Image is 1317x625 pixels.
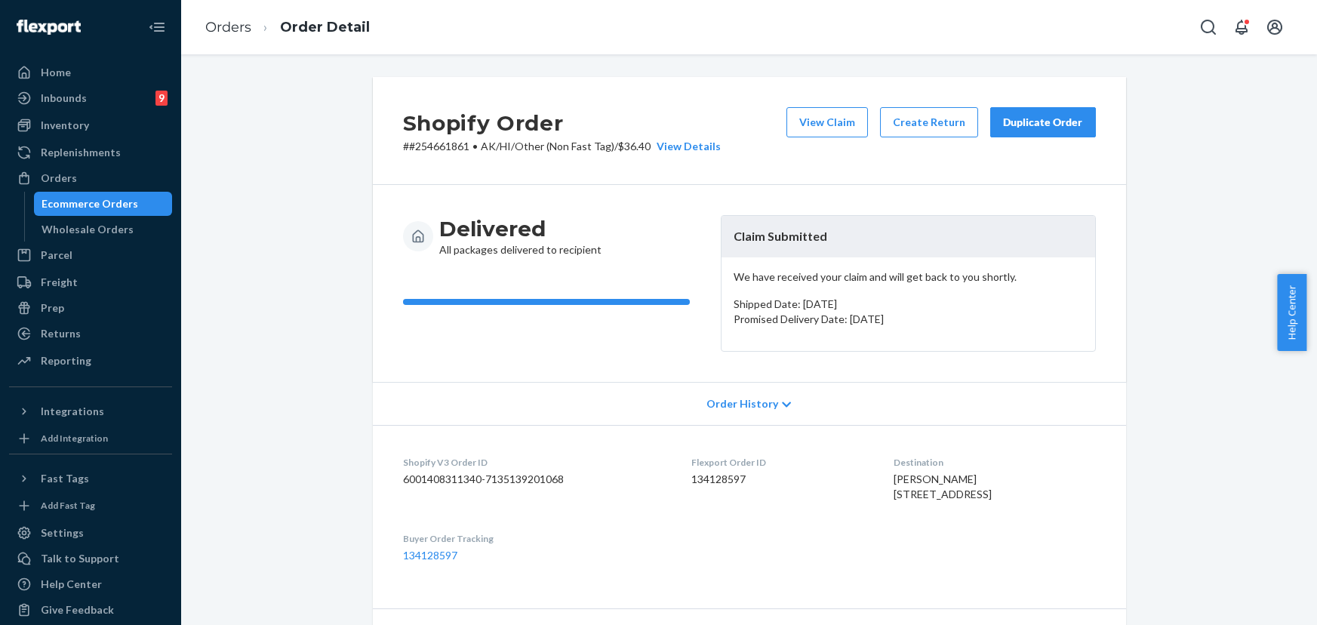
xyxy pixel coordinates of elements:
a: Order Detail [280,19,370,35]
button: Open account menu [1260,12,1290,42]
dd: 134128597 [691,472,869,487]
div: Inbounds [41,91,87,106]
div: Freight [41,275,78,290]
div: Home [41,65,71,80]
a: Freight [9,270,172,294]
div: Help Center [41,577,102,592]
a: Inventory [9,113,172,137]
div: Duplicate Order [1003,115,1083,130]
dd: 6001408311340-7135139201068 [403,472,667,487]
div: Returns [41,326,81,341]
a: Wholesale Orders [34,217,173,242]
button: Help Center [1277,274,1306,351]
div: Reporting [41,353,91,368]
a: Replenishments [9,140,172,165]
div: All packages delivered to recipient [439,215,602,257]
h2: Shopify Order [403,107,721,139]
h3: Delivered [439,215,602,242]
dt: Flexport Order ID [691,456,869,469]
p: # #254661861 / $36.40 [403,139,721,154]
p: Promised Delivery Date: [DATE] [734,312,1083,327]
a: Reporting [9,349,172,373]
div: Inventory [41,118,89,133]
button: Open notifications [1226,12,1257,42]
button: Create Return [880,107,978,137]
div: Fast Tags [41,471,89,486]
div: Add Integration [41,432,108,445]
div: Wholesale Orders [42,222,134,237]
dt: Shopify V3 Order ID [403,456,667,469]
a: Inbounds9 [9,86,172,110]
button: Give Feedback [9,598,172,622]
div: Settings [41,525,84,540]
div: Integrations [41,404,104,419]
button: Fast Tags [9,466,172,491]
button: View Claim [786,107,868,137]
div: Prep [41,300,64,316]
button: View Details [651,139,721,154]
p: We have received your claim and will get back to you shortly. [734,269,1083,285]
dt: Buyer Order Tracking [403,532,667,545]
img: Flexport logo [17,20,81,35]
div: Parcel [41,248,72,263]
p: Shipped Date: [DATE] [734,297,1083,312]
a: Orders [205,19,251,35]
span: AK/HI/Other (Non Fast Tag) [481,140,614,152]
dt: Destination [894,456,1095,469]
a: Settings [9,521,172,545]
div: Ecommerce Orders [42,196,138,211]
div: Orders [41,171,77,186]
a: Prep [9,296,172,320]
button: Duplicate Order [990,107,1096,137]
ol: breadcrumbs [193,5,382,50]
a: Parcel [9,243,172,267]
header: Claim Submitted [722,216,1095,257]
a: Orders [9,166,172,190]
div: Give Feedback [41,602,114,617]
button: Open Search Box [1193,12,1223,42]
span: • [472,140,478,152]
a: Returns [9,322,172,346]
div: Replenishments [41,145,121,160]
span: Order History [706,396,778,411]
div: 9 [155,91,168,106]
a: 134128597 [403,549,457,562]
a: Add Fast Tag [9,497,172,515]
a: Talk to Support [9,546,172,571]
a: Help Center [9,572,172,596]
a: Ecommerce Orders [34,192,173,216]
button: Integrations [9,399,172,423]
a: Home [9,60,172,85]
a: Add Integration [9,429,172,448]
div: Talk to Support [41,551,119,566]
button: Close Navigation [142,12,172,42]
span: [PERSON_NAME] [STREET_ADDRESS] [894,473,992,500]
div: Add Fast Tag [41,499,95,512]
